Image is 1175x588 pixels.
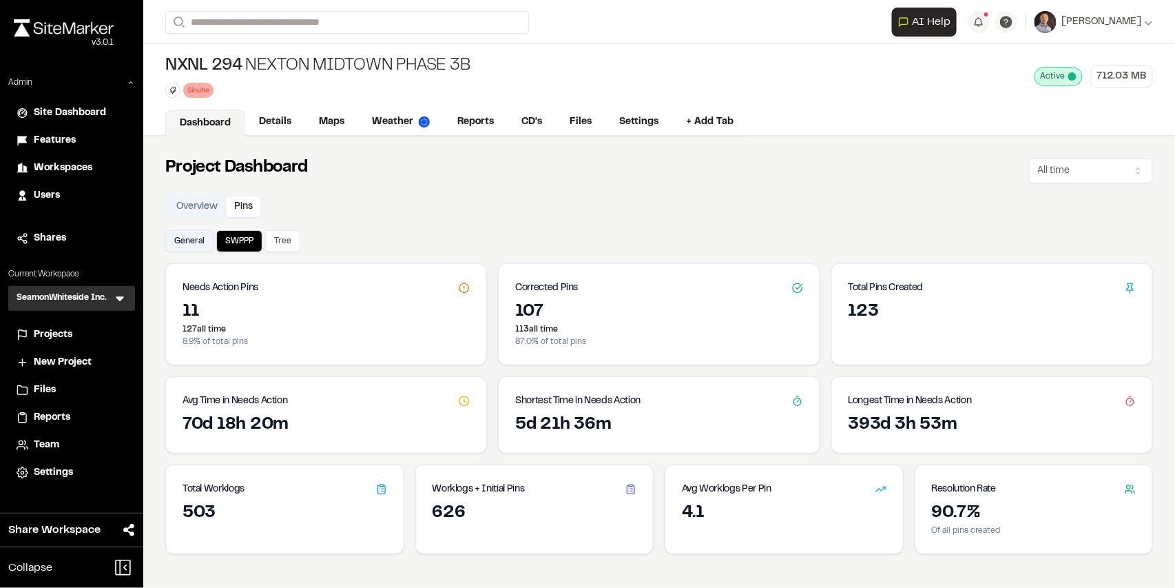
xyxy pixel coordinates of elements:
[515,414,802,436] div: 5d 21h 36m
[17,292,107,305] h3: SeamonWhiteside Inc.
[556,109,605,135] a: Files
[932,482,997,497] h3: Resolution Rate
[515,336,802,348] p: 87.0 % of total pins
[34,327,72,343] span: Projects
[682,482,771,497] h3: Avg Worklogs Per Pin
[892,8,962,37] div: Open AI Assistant
[183,323,470,336] p: 127 all time
[14,19,114,37] img: rebrand.png
[17,133,127,148] a: Features
[183,281,258,296] h3: Needs Action Pins
[17,231,127,246] a: Shares
[183,414,470,436] div: 70d 18h 20m
[34,161,92,176] span: Workspaces
[216,230,262,252] button: SWPPP
[17,105,127,121] a: Site Dashboard
[932,503,1136,525] div: 90.7%
[165,11,190,34] button: Search
[932,525,1136,537] p: Of all pins created
[1091,65,1153,88] div: 712.03 MB
[17,410,127,425] a: Reports
[34,231,66,246] span: Shares
[34,105,106,121] span: Site Dashboard
[183,482,245,497] h3: Total Worklogs
[17,465,127,480] a: Settings
[183,301,470,323] div: 11
[8,77,32,89] p: Admin
[17,161,127,176] a: Workspaces
[515,394,641,409] h3: Shortest Time in Needs Action
[849,394,972,409] h3: Longest Time in Needs Action
[165,83,180,98] button: Edit Tags
[849,281,924,296] h3: Total Pins Created
[17,188,127,203] a: Users
[165,55,470,77] div: Nexton Midtown Phase 3B
[305,109,358,135] a: Maps
[17,327,127,343] a: Projects
[17,355,127,370] a: New Project
[1068,72,1077,81] span: This project is active and counting against your active project count.
[912,14,950,30] span: AI Help
[849,301,1136,323] div: 123
[17,383,127,398] a: Files
[34,133,76,148] span: Features
[605,109,672,135] a: Settings
[183,83,214,97] div: Sinuhe
[8,522,101,538] span: Share Workspace
[183,336,470,348] p: 8.9 % of total pins
[849,414,1136,436] div: 393d 3h 53m
[245,109,305,135] a: Details
[226,196,261,217] button: Pins
[444,109,508,135] a: Reports
[34,410,70,425] span: Reports
[34,465,73,480] span: Settings
[8,560,52,576] span: Collapse
[14,37,114,49] div: Oh geez...please don't...
[165,157,308,179] h2: Project Dashboard
[34,355,92,370] span: New Project
[515,301,802,323] div: 107
[34,383,56,398] span: Files
[1034,67,1083,86] div: This project is active and counting against your active project count.
[1034,11,1057,33] img: User
[358,109,444,135] a: Weather
[165,110,245,136] a: Dashboard
[8,268,135,281] p: Current Workspace
[165,55,242,77] span: NXNL 294
[433,482,525,497] h3: Worklogs + Initial Pins
[515,323,802,336] p: 113 all time
[34,438,59,453] span: Team
[34,188,60,203] span: Users
[419,116,430,128] img: precipai.png
[265,230,300,252] button: Tree
[17,438,127,453] a: Team
[1062,14,1142,30] span: [PERSON_NAME]
[1041,70,1065,83] span: Active
[433,503,637,525] div: 626
[672,109,747,135] a: + Add Tab
[892,8,957,37] button: Open AI Assistant
[183,394,288,409] h3: Avg Time in Needs Action
[1034,11,1153,33] button: [PERSON_NAME]
[183,503,387,525] div: 503
[515,281,578,296] h3: Corrected Pins
[165,230,214,252] button: General
[508,109,556,135] a: CD's
[168,196,226,217] button: Overview
[682,503,886,525] div: 4.1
